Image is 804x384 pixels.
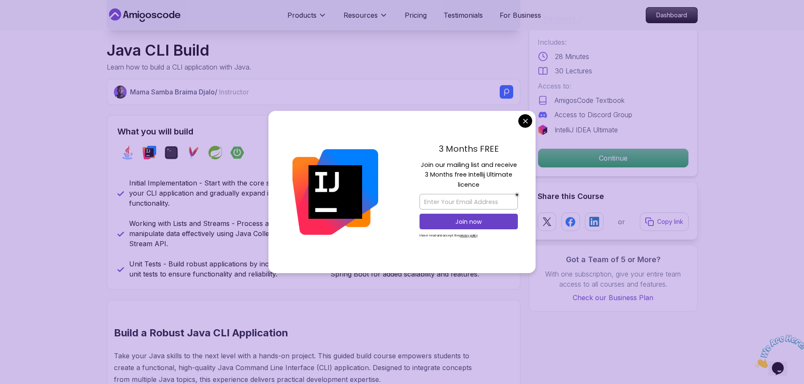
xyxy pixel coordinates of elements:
p: Mama Samba Braima Djalo / [130,87,249,97]
img: Nelson Djalo [114,86,127,99]
p: Access to Discord Group [555,110,632,120]
h2: Build a Robust Java CLI Application [114,326,473,340]
p: Learn how to build a CLI application with Java. [107,62,251,72]
p: 30 Lectures [555,66,592,76]
h3: Got a Team of 5 or More? [538,254,689,266]
img: spring-boot logo [230,146,244,159]
button: Resources [344,10,388,27]
p: With one subscription, give your entire team access to all courses and features. [538,269,689,289]
p: Includes: [538,37,689,47]
a: Check our Business Plan [538,293,689,303]
button: Continue [538,148,689,168]
p: Working with Lists and Streams - Process and manipulate data effectively using Java Collections a... [129,218,309,249]
img: maven logo [187,146,200,159]
a: Dashboard [646,7,698,23]
p: AmigosCode Textbook [555,95,625,105]
p: or [618,217,625,227]
p: Continue [538,149,688,167]
h2: What you will build [117,126,510,137]
p: Copy link [657,218,683,226]
p: Unit Tests - Build robust applications by incorporating unit tests to ensure functionality and re... [129,259,309,279]
p: Resources [344,10,378,20]
h2: Share this Course [538,191,689,202]
img: Chat attention grabber [3,3,56,37]
p: Initial Implementation - Start with the core structure of your CLI application and gradually expa... [129,178,309,208]
img: java logo [121,146,134,159]
p: Dashboard [646,8,697,23]
button: Copy link [640,212,689,231]
p: 28 Minutes [555,51,589,62]
img: terminal logo [165,146,178,159]
a: For Business [500,10,541,20]
h1: Java CLI Build [107,42,251,59]
img: intellij logo [143,146,156,159]
a: Testimonials [444,10,483,20]
a: Pricing [405,10,427,20]
iframe: chat widget [752,331,804,371]
img: spring logo [208,146,222,159]
img: jetbrains logo [538,125,548,135]
p: Products [287,10,317,20]
span: Instructor [219,88,249,96]
p: IntelliJ IDEA Ultimate [555,125,618,135]
button: Products [287,10,327,27]
p: Access to: [538,81,689,91]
